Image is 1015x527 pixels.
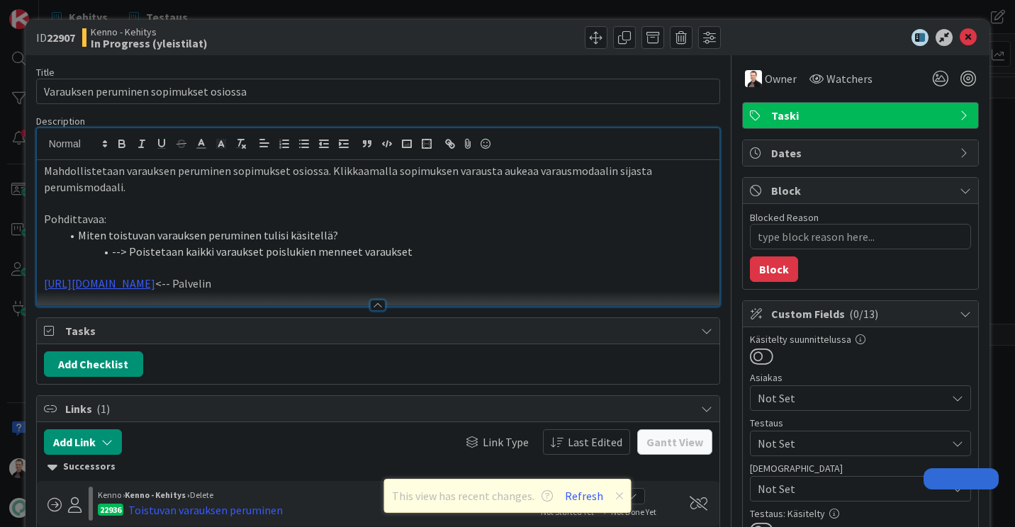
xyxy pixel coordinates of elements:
span: Not Set [758,435,946,452]
div: [DEMOGRAPHIC_DATA] [750,463,971,473]
span: Block [771,182,953,199]
div: Toistuvan varauksen peruminen [128,501,283,518]
span: ( 1 ) [96,402,110,416]
p: Pohdittavaa: [44,211,712,227]
b: Kenno - Kehitys › [125,489,190,500]
a: [URL][DOMAIN_NAME] [44,276,155,290]
img: VP [745,70,762,87]
p: <-- Palvelin [44,276,712,292]
div: Successors [47,459,709,475]
span: Last Edited [568,433,622,450]
span: Description [36,115,85,127]
b: In Progress (yleistilat) [91,38,208,49]
span: ( 0/13 ) [849,307,878,321]
li: --> Poistetaan kaikki varaukset poislukien menneet varaukset [61,244,712,260]
button: Add Link [44,429,122,455]
span: Dates [771,144,953,161]
span: Not Set [758,480,946,497]
span: Link Type [483,433,529,450]
button: Refresh [560,487,608,505]
div: Asiakas [750,373,971,382]
span: Kenno - Kehitys [91,26,208,38]
span: Links [65,400,694,417]
span: Custom Fields [771,305,953,322]
input: type card name here... [36,79,720,104]
div: Testaus [750,418,971,428]
div: Testaus: Käsitelty [750,509,971,518]
span: Not Started Yet [541,506,594,517]
button: Block [750,256,798,282]
span: This view has recent changes. [392,487,553,504]
span: Watchers [826,70,873,87]
button: Gantt View [637,429,712,455]
p: Mahdollistetaan varauksen peruminen sopimukset osiossa. Klikkaamalla sopimuksen varausta aukeaa v... [44,163,712,195]
button: Last Edited [543,429,630,455]
b: 22907 [47,30,75,45]
div: Käsitelty suunnittelussa [750,334,971,344]
label: Blocked Reason [750,211,819,224]
span: Taski [771,107,953,124]
div: 22936 [98,504,123,516]
li: Miten toistuvan varauksen peruminen tulisi käsitellä? [61,227,712,244]
button: Add Checklist [44,351,143,377]
span: Delete [190,489,213,500]
label: Title [36,66,55,79]
span: Not Done Yet [611,506,656,517]
span: Owner [765,70,797,87]
span: Kenno › [98,489,125,500]
span: Not Set [758,390,946,407]
span: Tasks [65,322,694,339]
span: ID [36,29,75,46]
